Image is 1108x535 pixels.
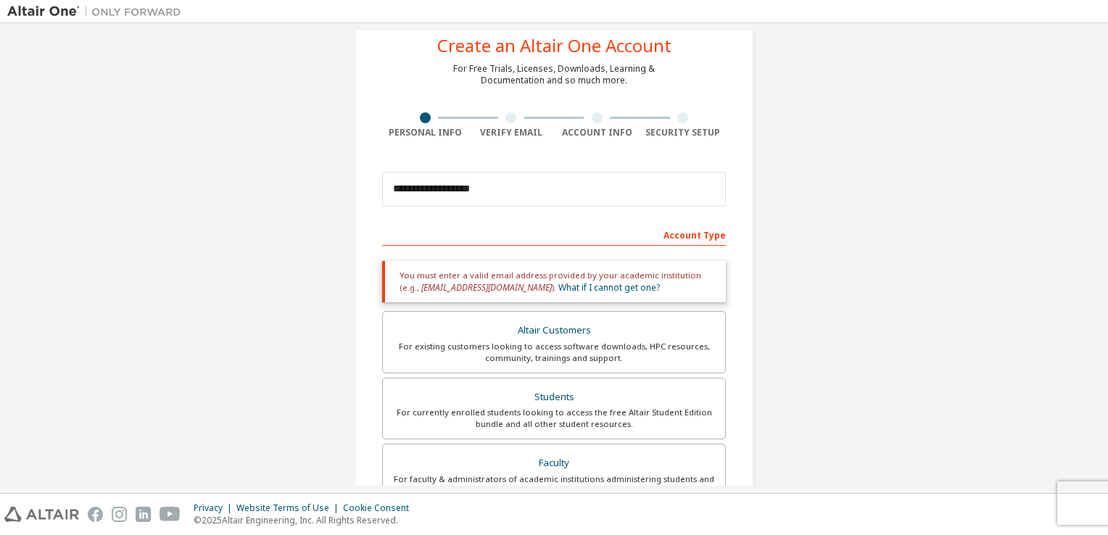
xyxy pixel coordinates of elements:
img: instagram.svg [112,507,127,522]
div: You must enter a valid email address provided by your academic institution (e.g., ). [382,261,726,302]
div: For existing customers looking to access software downloads, HPC resources, community, trainings ... [392,341,716,364]
p: © 2025 Altair Engineering, Inc. All Rights Reserved. [194,514,418,526]
div: Account Type [382,223,726,246]
div: Security Setup [640,127,727,138]
div: For faculty & administrators of academic institutions administering students and accessing softwa... [392,473,716,497]
div: Create an Altair One Account [437,37,671,54]
a: What if I cannot get one? [558,281,660,294]
div: Students [392,387,716,407]
div: For Free Trials, Licenses, Downloads, Learning & Documentation and so much more. [453,63,655,86]
div: For currently enrolled students looking to access the free Altair Student Edition bundle and all ... [392,407,716,430]
div: Faculty [392,453,716,473]
img: facebook.svg [88,507,103,522]
img: youtube.svg [160,507,181,522]
span: [EMAIL_ADDRESS][DOMAIN_NAME] [421,281,552,294]
img: linkedin.svg [136,507,151,522]
div: Account Info [554,127,640,138]
div: Privacy [194,502,236,514]
img: altair_logo.svg [4,507,79,522]
img: Altair One [7,4,189,19]
div: Altair Customers [392,320,716,341]
div: Cookie Consent [343,502,418,514]
div: Website Terms of Use [236,502,343,514]
div: Verify Email [468,127,555,138]
div: Personal Info [382,127,468,138]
